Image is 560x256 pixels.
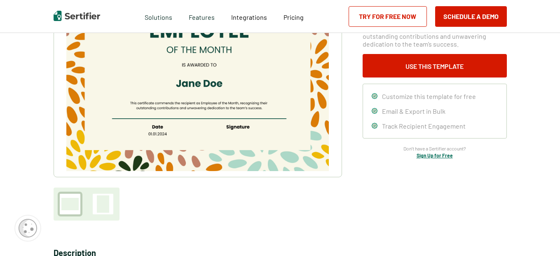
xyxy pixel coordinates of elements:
span: Features [189,11,215,21]
span: Pricing [284,13,304,21]
iframe: Chat Widget [519,216,560,256]
a: Pricing [284,11,304,21]
span: Don’t have a Sertifier account? [403,145,466,153]
span: Solutions [145,11,172,21]
span: Customize this template for free [382,92,476,100]
button: Schedule a Demo [435,6,507,27]
img: Sertifier | Digital Credentialing Platform [54,11,100,21]
a: Integrations [231,11,267,21]
span: Email & Export in Bulk [382,107,445,115]
img: Cookie Popup Icon [19,219,37,237]
span: Track Recipient Engagement [382,122,466,130]
a: Try for Free Now [349,6,427,27]
button: Use This Template [363,54,507,78]
span: Integrations [231,13,267,21]
a: Sign Up for Free [417,153,453,158]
